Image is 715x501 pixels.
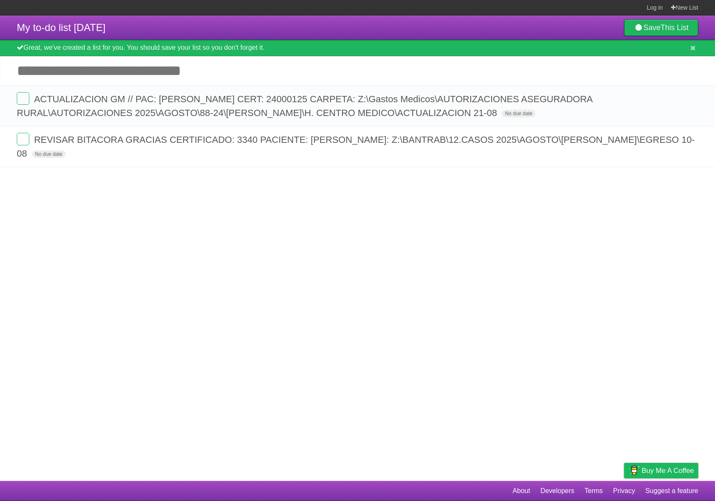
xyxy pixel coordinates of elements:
[17,22,106,33] span: My to-do list [DATE]
[585,483,603,499] a: Terms
[17,94,592,118] span: ACTUALIZACION GM // PAC: [PERSON_NAME] CERT: 24000125 CARPETA: Z:\Gastos Medicos\AUTORIZACIONES A...
[624,463,698,478] a: Buy me a coffee
[642,463,694,478] span: Buy me a coffee
[624,19,698,36] a: SaveThis List
[17,92,29,105] label: Done
[17,133,29,145] label: Done
[613,483,635,499] a: Privacy
[17,134,695,159] span: REVISAR BITACORA GRACIAS CERTIFICADO: 3340 PACIENTE: [PERSON_NAME]: Z:\BANTRAB\12.CASOS 2025\AGOS...
[32,150,66,158] span: No due date
[502,110,536,117] span: No due date
[628,463,640,478] img: Buy me a coffee
[513,483,530,499] a: About
[645,483,698,499] a: Suggest a feature
[540,483,574,499] a: Developers
[661,23,689,32] b: This List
